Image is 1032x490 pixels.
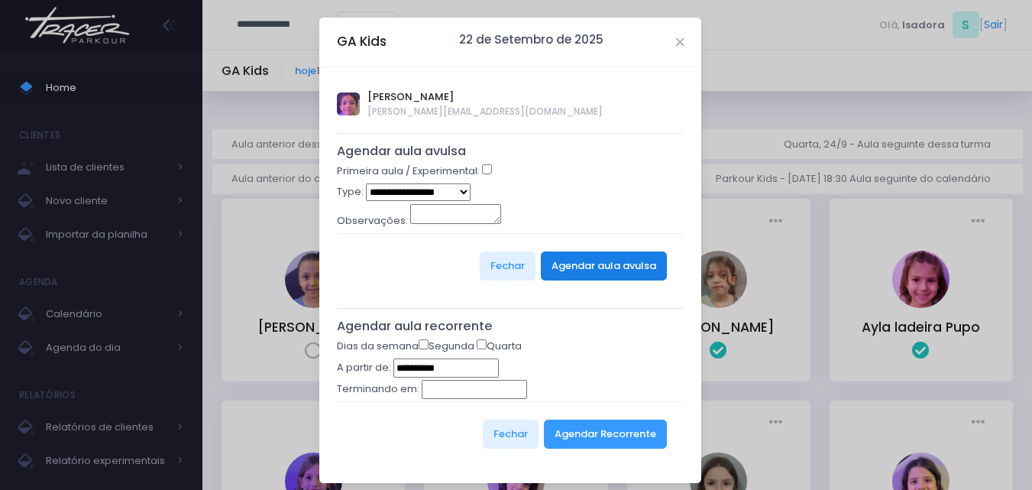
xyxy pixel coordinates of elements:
h5: GA Kids [337,32,387,51]
h5: Agendar aula recorrente [337,319,684,334]
h6: 22 de Setembro de 2025 [459,33,603,47]
button: Agendar aula avulsa [541,251,667,281]
h5: Agendar aula avulsa [337,144,684,159]
span: [PERSON_NAME] [367,89,603,105]
button: Fechar [483,420,539,449]
label: Primeira aula / Experimental: [337,164,480,179]
input: Quarta [477,339,487,349]
button: Fechar [480,251,535,281]
button: Agendar Recorrente [544,420,667,449]
label: Terminando em: [337,381,419,397]
input: Segunda [419,339,429,349]
span: [PERSON_NAME][EMAIL_ADDRESS][DOMAIN_NAME] [367,105,603,118]
label: Type: [337,184,364,200]
button: Close [676,38,684,46]
label: Segunda [419,339,474,354]
label: Observações: [337,213,408,229]
form: Dias da semana [337,339,684,466]
label: A partir de: [337,360,391,375]
label: Quarta [477,339,522,354]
